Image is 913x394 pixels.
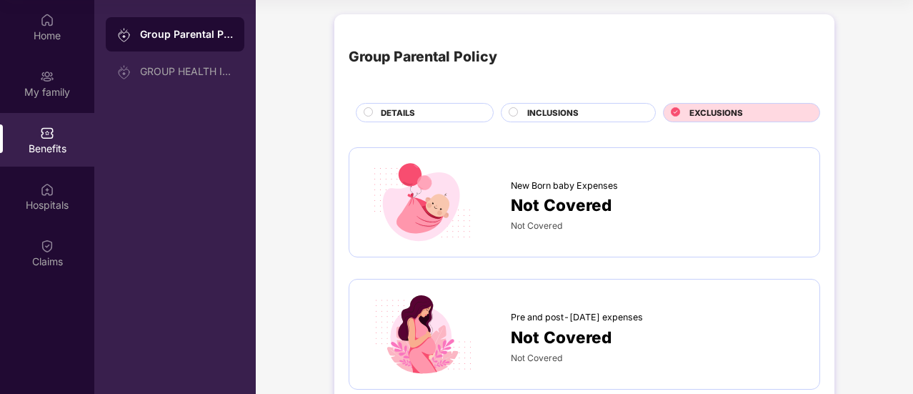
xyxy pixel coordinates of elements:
[511,353,562,363] span: Not Covered
[511,179,618,193] span: New Born baby Expenses
[689,107,743,119] span: EXCLUSIONS
[527,107,579,119] span: INCLUSIONS
[364,162,479,243] img: icon
[140,27,233,41] div: Group Parental Policy
[511,310,643,325] span: Pre and post-[DATE] expenses
[364,294,479,375] img: icon
[40,126,54,140] img: svg+xml;base64,PHN2ZyBpZD0iQmVuZWZpdHMiIHhtbG5zPSJodHRwOi8vd3d3LnczLm9yZy8yMDAwL3N2ZyIgd2lkdGg9Ij...
[511,220,562,231] span: Not Covered
[40,13,54,27] img: svg+xml;base64,PHN2ZyBpZD0iSG9tZSIgeG1sbnM9Imh0dHA6Ly93d3cudzMub3JnLzIwMDAvc3ZnIiB3aWR0aD0iMjAiIG...
[140,66,233,77] div: GROUP HEALTH INSURANCE
[40,182,54,197] img: svg+xml;base64,PHN2ZyBpZD0iSG9zcGl0YWxzIiB4bWxucz0iaHR0cDovL3d3dy53My5vcmcvMjAwMC9zdmciIHdpZHRoPS...
[349,46,497,68] div: Group Parental Policy
[40,239,54,253] img: svg+xml;base64,PHN2ZyBpZD0iQ2xhaW0iIHhtbG5zPSJodHRwOi8vd3d3LnczLm9yZy8yMDAwL3N2ZyIgd2lkdGg9IjIwIi...
[381,107,415,119] span: DETAILS
[117,28,131,42] img: svg+xml;base64,PHN2ZyB3aWR0aD0iMjAiIGhlaWdodD0iMjAiIHZpZXdCb3g9IjAgMCAyMCAyMCIgZmlsbD0ibm9uZSIgeG...
[117,65,131,79] img: svg+xml;base64,PHN2ZyB3aWR0aD0iMjAiIGhlaWdodD0iMjAiIHZpZXdCb3g9IjAgMCAyMCAyMCIgZmlsbD0ibm9uZSIgeG...
[40,69,54,84] img: svg+xml;base64,PHN2ZyB3aWR0aD0iMjAiIGhlaWdodD0iMjAiIHZpZXdCb3g9IjAgMCAyMCAyMCIgZmlsbD0ibm9uZSIgeG...
[511,325,612,350] span: Not Covered
[511,192,612,217] span: Not Covered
